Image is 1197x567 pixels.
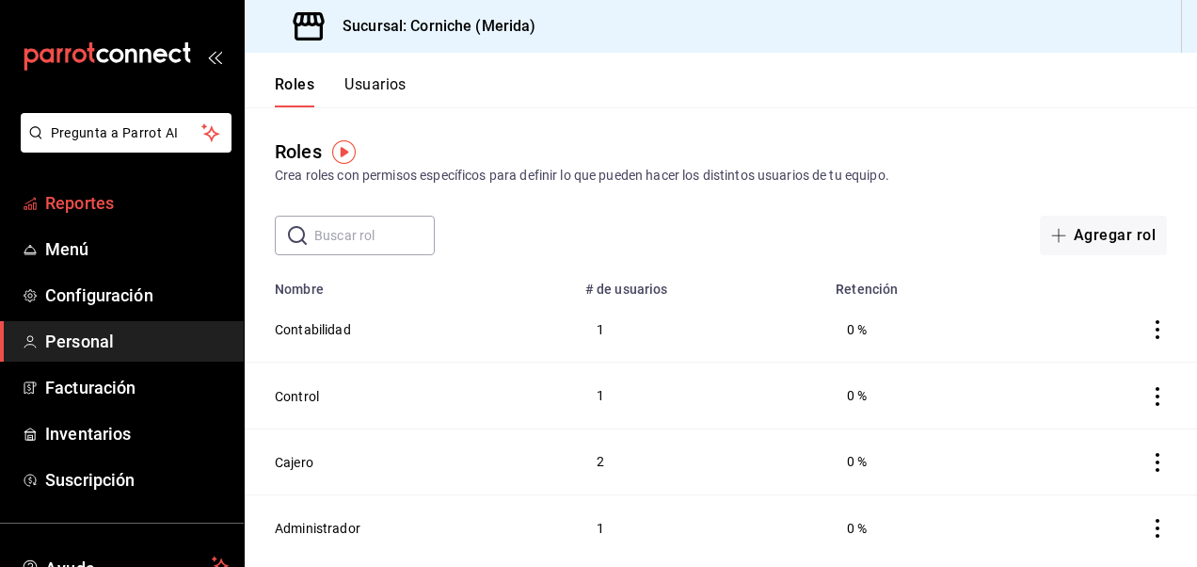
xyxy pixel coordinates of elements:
button: Usuarios [344,75,407,107]
button: actions [1148,320,1167,339]
button: Administrador [275,519,360,538]
div: Crea roles con permisos específicos para definir lo que pueden hacer los distintos usuarios de tu... [275,166,1167,186]
span: Pregunta a Parrot AI [51,123,202,143]
a: Pregunta a Parrot AI [13,137,231,156]
span: Personal [45,329,229,354]
h3: Sucursal: Corniche (Merida) [327,15,536,38]
button: Agregar rol [1040,216,1167,255]
button: Control [275,387,319,406]
button: Contabilidad [275,320,351,339]
td: 0 % [824,297,1027,363]
td: 1 [574,494,824,560]
button: actions [1148,519,1167,538]
th: Retención [824,270,1027,297]
div: Roles [275,138,322,166]
td: 1 [574,297,824,363]
button: actions [1148,387,1167,406]
button: actions [1148,453,1167,472]
td: 2 [574,429,824,494]
td: 0 % [824,429,1027,494]
span: Configuración [45,283,229,308]
button: open_drawer_menu [207,49,222,64]
div: navigation tabs [275,75,407,107]
th: Nombre [245,270,574,297]
td: 0 % [824,363,1027,429]
button: Pregunta a Parrot AI [21,113,231,153]
span: Reportes [45,190,229,216]
td: 1 [574,363,824,429]
button: Cajero [275,453,313,472]
span: Facturación [45,375,229,400]
th: # de usuarios [574,270,824,297]
span: Menú [45,236,229,262]
input: Buscar rol [314,217,435,254]
button: Roles [275,75,314,107]
td: 0 % [824,494,1027,560]
span: Suscripción [45,467,229,493]
span: Inventarios [45,421,229,446]
img: Tooltip marker [332,140,356,164]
